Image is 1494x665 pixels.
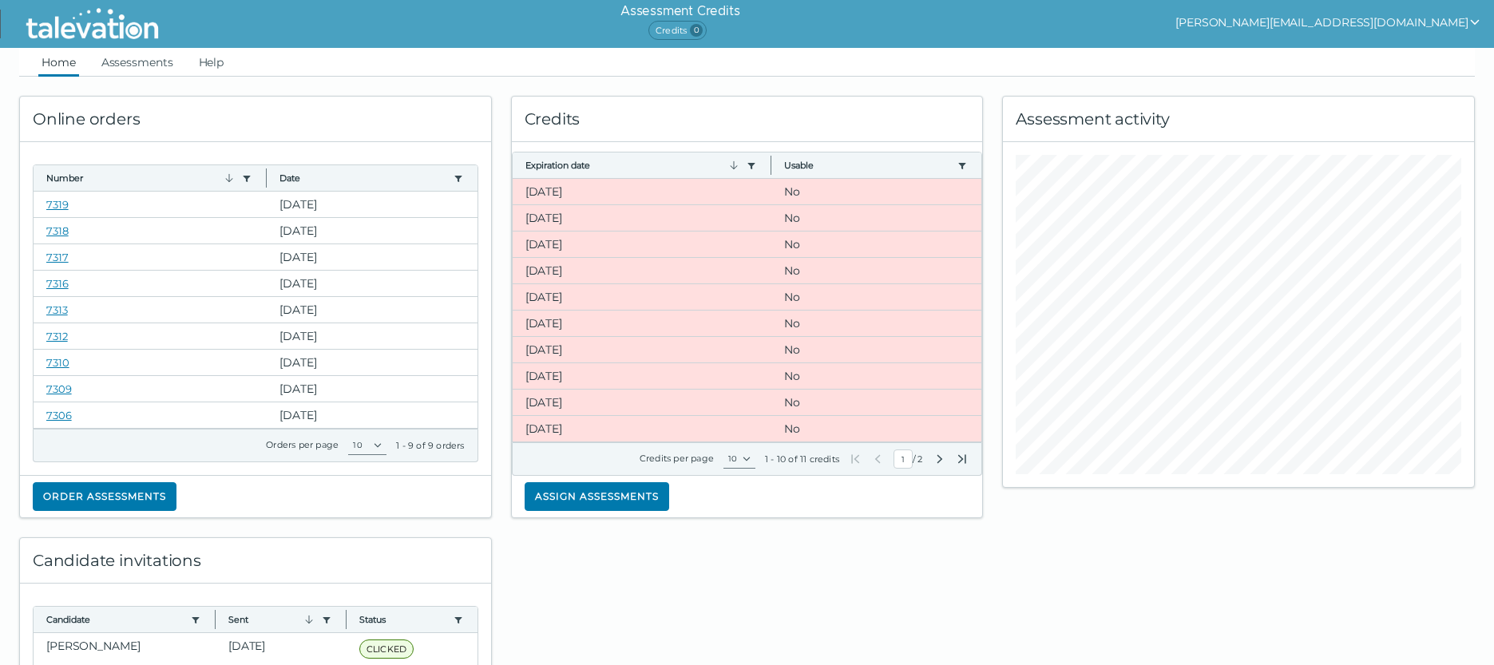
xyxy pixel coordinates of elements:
clr-dg-cell: [DATE] [513,205,771,231]
a: Assessments [98,48,176,77]
clr-dg-cell: No [771,337,981,362]
clr-dg-cell: No [771,390,981,415]
div: Candidate invitations [20,538,491,584]
clr-dg-cell: No [771,205,981,231]
label: Orders per page [266,439,339,450]
button: Number [46,172,236,184]
a: Home [38,48,79,77]
a: 7309 [46,382,72,395]
a: 7313 [46,303,68,316]
button: Status [359,613,447,626]
clr-dg-cell: [DATE] [267,192,477,217]
a: Help [196,48,228,77]
clr-dg-cell: [DATE] [513,337,771,362]
span: Total Pages [916,453,924,465]
clr-dg-cell: [DATE] [513,416,771,441]
a: 7317 [46,251,69,263]
clr-dg-cell: [DATE] [513,390,771,415]
clr-dg-cell: [DATE] [513,363,771,389]
button: show user actions [1175,13,1481,32]
clr-dg-cell: No [771,179,981,204]
clr-dg-cell: [DATE] [267,271,477,296]
clr-dg-cell: No [771,363,981,389]
button: Assign assessments [525,482,669,511]
button: Last Page [956,453,969,465]
clr-dg-cell: No [771,284,981,310]
button: Column resize handle [261,160,271,195]
a: 7318 [46,224,69,237]
clr-dg-cell: [DATE] [513,284,771,310]
button: Sent [228,613,315,626]
clr-dg-cell: [DATE] [267,218,477,243]
a: 7319 [46,198,69,211]
button: First Page [849,453,862,465]
clr-dg-cell: [DATE] [267,244,477,270]
clr-dg-cell: [DATE] [513,232,771,257]
clr-dg-cell: No [771,258,981,283]
clr-dg-cell: [DATE] [513,258,771,283]
a: 7310 [46,356,69,369]
clr-dg-cell: No [771,416,981,441]
h6: Assessment Credits [620,2,739,21]
span: CLICKED [359,639,414,659]
div: 1 - 9 of 9 orders [396,439,464,452]
button: Expiration date [525,159,740,172]
button: Column resize handle [766,148,776,182]
clr-dg-cell: [DATE] [513,311,771,336]
button: Previous Page [871,453,884,465]
button: Usable [784,159,951,172]
button: Date [279,172,446,184]
a: 7316 [46,277,69,290]
clr-dg-cell: [DATE] [267,323,477,349]
clr-dg-cell: [DATE] [267,376,477,402]
button: Next Page [933,453,946,465]
clr-dg-cell: [DATE] [513,179,771,204]
clr-dg-cell: [DATE] [267,297,477,323]
span: 0 [690,24,703,37]
button: Order assessments [33,482,176,511]
input: Current Page [894,449,913,469]
clr-dg-cell: [DATE] [267,350,477,375]
label: Credits per page [640,453,714,464]
clr-dg-cell: No [771,311,981,336]
div: Credits [512,97,983,142]
a: 7306 [46,409,72,422]
button: Column resize handle [210,602,220,636]
a: 7312 [46,330,68,342]
clr-dg-cell: [DATE] [267,402,477,428]
button: Candidate [46,613,184,626]
clr-dg-cell: No [771,232,981,257]
div: / [849,449,969,469]
div: Assessment activity [1003,97,1474,142]
button: Column resize handle [341,602,351,636]
img: Talevation_Logo_Transparent_white.png [19,4,165,44]
div: Online orders [20,97,491,142]
div: 1 - 10 of 11 credits [765,453,839,465]
span: Credits [648,21,707,40]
